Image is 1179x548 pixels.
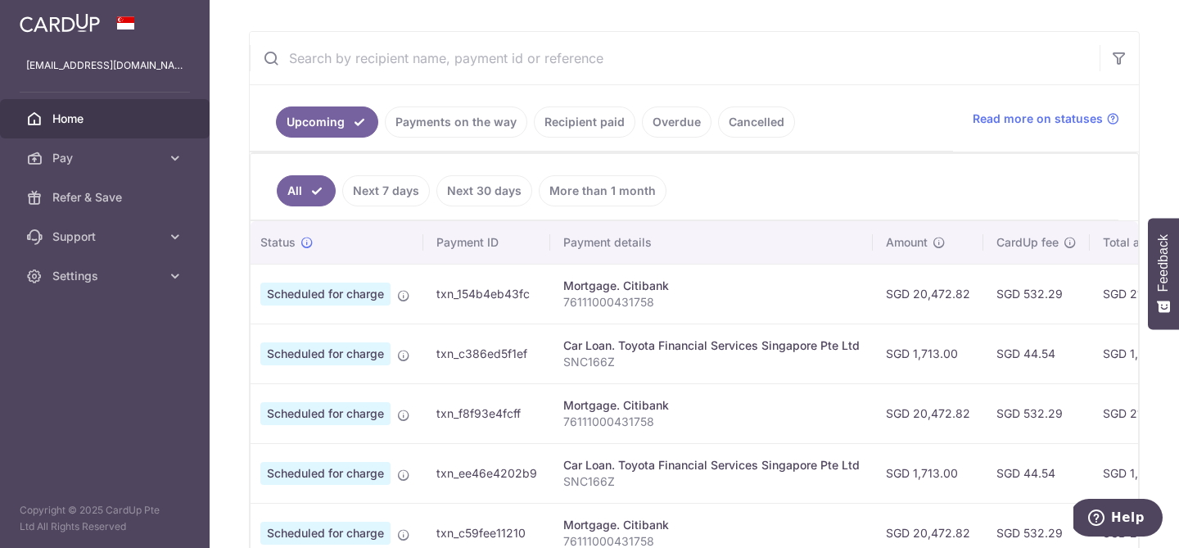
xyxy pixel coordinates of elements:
[423,221,550,264] th: Payment ID
[996,234,1059,251] span: CardUp fee
[642,106,711,138] a: Overdue
[973,111,1119,127] a: Read more on statuses
[260,522,391,545] span: Scheduled for charge
[52,229,160,245] span: Support
[52,150,160,166] span: Pay
[1148,218,1179,329] button: Feedback - Show survey
[873,324,983,383] td: SGD 1,713.00
[260,234,296,251] span: Status
[563,473,860,490] p: SNC166Z
[1103,234,1157,251] span: Total amt.
[563,278,860,294] div: Mortgage. Citibank
[873,383,983,443] td: SGD 20,472.82
[973,111,1103,127] span: Read more on statuses
[26,57,183,74] p: [EMAIL_ADDRESS][DOMAIN_NAME]
[983,264,1090,324] td: SGD 532.29
[983,383,1090,443] td: SGD 532.29
[873,264,983,324] td: SGD 20,472.82
[539,175,666,206] a: More than 1 month
[563,337,860,354] div: Car Loan. Toyota Financial Services Singapore Pte Ltd
[563,397,860,414] div: Mortgage. Citibank
[983,324,1090,383] td: SGD 44.54
[983,443,1090,503] td: SGD 44.54
[534,106,635,138] a: Recipient paid
[20,13,100,33] img: CardUp
[260,402,391,425] span: Scheduled for charge
[563,354,860,370] p: SNC166Z
[52,111,160,127] span: Home
[563,517,860,533] div: Mortgage. Citibank
[260,342,391,365] span: Scheduled for charge
[423,324,550,383] td: txn_c386ed5f1ef
[436,175,532,206] a: Next 30 days
[1156,234,1171,292] span: Feedback
[423,264,550,324] td: txn_154b4eb43fc
[260,462,391,485] span: Scheduled for charge
[423,383,550,443] td: txn_f8f93e4fcff
[563,457,860,473] div: Car Loan. Toyota Financial Services Singapore Pte Ltd
[563,294,860,310] p: 76111000431758
[718,106,795,138] a: Cancelled
[342,175,430,206] a: Next 7 days
[250,32,1100,84] input: Search by recipient name, payment id or reference
[52,189,160,206] span: Refer & Save
[873,443,983,503] td: SGD 1,713.00
[1073,499,1163,540] iframe: Opens a widget where you can find more information
[563,414,860,430] p: 76111000431758
[276,106,378,138] a: Upcoming
[886,234,928,251] span: Amount
[52,268,160,284] span: Settings
[550,221,873,264] th: Payment details
[260,283,391,306] span: Scheduled for charge
[385,106,527,138] a: Payments on the way
[277,175,336,206] a: All
[423,443,550,503] td: txn_ee46e4202b9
